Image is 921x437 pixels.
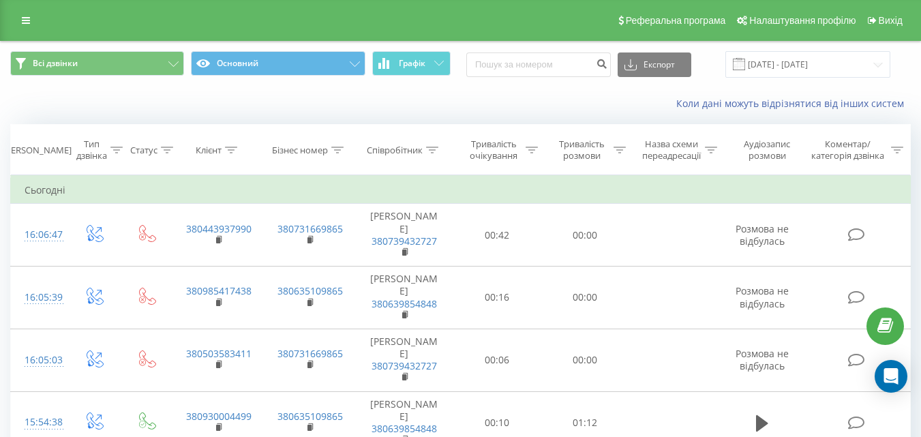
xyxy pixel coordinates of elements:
td: [PERSON_NAME] [355,329,453,391]
div: Open Intercom Messenger [875,360,907,393]
span: Розмова не відбулась [736,284,789,310]
a: 380739432727 [372,359,437,372]
div: 16:05:39 [25,284,53,311]
span: Всі дзвінки [33,58,78,69]
td: 00:42 [453,204,541,267]
div: Бізнес номер [272,145,328,156]
div: Клієнт [196,145,222,156]
input: Пошук за номером [466,52,611,77]
a: 380639854848 [372,297,437,310]
td: 00:16 [453,267,541,329]
div: Тип дзвінка [76,138,107,162]
span: Графік [399,59,425,68]
span: Налаштування профілю [749,15,856,26]
div: 16:05:03 [25,347,53,374]
button: Всі дзвінки [10,51,184,76]
a: 380731669865 [277,347,343,360]
div: 15:54:38 [25,409,53,436]
td: 00:00 [541,204,629,267]
div: Коментар/категорія дзвінка [808,138,888,162]
span: Розмова не відбулась [736,347,789,372]
div: 16:06:47 [25,222,53,248]
div: Статус [130,145,157,156]
div: Тривалість очікування [466,138,522,162]
td: [PERSON_NAME] [355,267,453,329]
button: Основний [191,51,365,76]
span: Реферальна програма [626,15,726,26]
div: Аудіозапис розмови [733,138,802,162]
a: 380985417438 [186,284,252,297]
a: 380639854848 [372,422,437,435]
td: 00:00 [541,267,629,329]
a: 380930004499 [186,410,252,423]
button: Графік [372,51,451,76]
span: Розмова не відбулась [736,222,789,247]
a: 380635109865 [277,284,343,297]
button: Експорт [618,52,691,77]
a: 380635109865 [277,410,343,423]
td: Сьогодні [11,177,911,204]
a: 380739432727 [372,235,437,247]
a: Коли дані можуть відрізнятися вiд інших систем [676,97,911,110]
td: 00:00 [541,329,629,391]
div: Співробітник [367,145,423,156]
a: 380443937990 [186,222,252,235]
span: Вихід [879,15,903,26]
a: 380731669865 [277,222,343,235]
div: Назва схеми переадресації [641,138,701,162]
div: Тривалість розмови [554,138,610,162]
a: 380503583411 [186,347,252,360]
td: 00:06 [453,329,541,391]
td: [PERSON_NAME] [355,204,453,267]
div: [PERSON_NAME] [3,145,72,156]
